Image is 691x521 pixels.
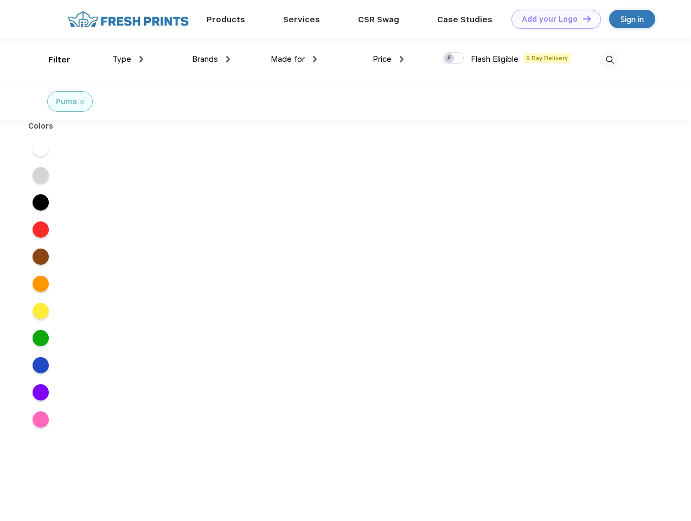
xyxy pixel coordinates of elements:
[226,56,230,62] img: dropdown.png
[283,15,320,24] a: Services
[271,54,305,64] span: Made for
[139,56,143,62] img: dropdown.png
[56,96,77,107] div: Puma
[583,16,591,22] img: DT
[192,54,218,64] span: Brands
[313,56,317,62] img: dropdown.png
[620,13,644,26] div: Sign in
[20,120,62,132] div: Colors
[65,10,192,29] img: fo%20logo%202.webp
[80,100,84,104] img: filter_cancel.svg
[373,54,392,64] span: Price
[112,54,131,64] span: Type
[358,15,399,24] a: CSR Swag
[207,15,245,24] a: Products
[601,51,619,69] img: desktop_search.svg
[523,53,571,63] span: 5 Day Delivery
[48,54,71,66] div: Filter
[471,54,519,64] span: Flash Eligible
[609,10,655,28] a: Sign in
[522,15,578,24] div: Add your Logo
[400,56,404,62] img: dropdown.png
